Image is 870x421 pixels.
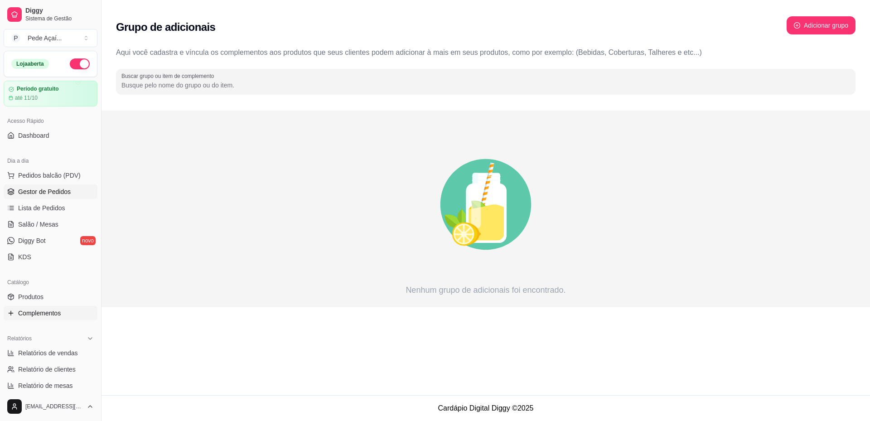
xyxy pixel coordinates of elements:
div: Pede Açaí ... [28,34,62,43]
label: Buscar grupo ou item de complemento [121,72,217,80]
span: KDS [18,252,31,261]
a: Dashboard [4,128,97,143]
a: Relatório de mesas [4,378,97,393]
div: Acesso Rápido [4,114,97,128]
a: KDS [4,250,97,264]
span: Diggy Bot [18,236,46,245]
p: Aqui você cadastra e víncula os complementos aos produtos que seus clientes podem adicionar à mai... [116,47,855,58]
h2: Grupo de adicionais [116,20,215,34]
div: animation [116,125,855,284]
span: Pedidos balcão (PDV) [18,171,81,180]
span: Salão / Mesas [18,220,58,229]
article: até 11/10 [15,94,38,102]
span: Dashboard [18,131,49,140]
span: Sistema de Gestão [25,15,94,22]
footer: Cardápio Digital Diggy © 2025 [101,395,870,421]
input: Buscar grupo ou item de complemento [121,81,850,90]
div: Catálogo [4,275,97,290]
button: Pedidos balcão (PDV) [4,168,97,183]
span: plus-circle [794,22,800,29]
a: Diggy Botnovo [4,233,97,248]
a: Produtos [4,290,97,304]
div: Loja aberta [11,59,49,69]
span: [EMAIL_ADDRESS][DOMAIN_NAME] [25,403,83,410]
a: Lista de Pedidos [4,201,97,215]
span: Produtos [18,292,43,301]
span: Diggy [25,7,94,15]
button: [EMAIL_ADDRESS][DOMAIN_NAME] [4,396,97,417]
span: Complementos [18,309,61,318]
button: plus-circleAdicionar grupo [787,16,855,34]
span: Relatórios [7,335,32,342]
a: Complementos [4,306,97,320]
a: Relatórios de vendas [4,346,97,360]
span: Gestor de Pedidos [18,187,71,196]
a: Salão / Mesas [4,217,97,232]
div: Dia a dia [4,154,97,168]
a: Gestor de Pedidos [4,184,97,199]
a: DiggySistema de Gestão [4,4,97,25]
a: Período gratuitoaté 11/10 [4,81,97,106]
span: Relatórios de vendas [18,348,78,358]
span: Relatório de clientes [18,365,76,374]
button: Alterar Status [70,58,90,69]
span: Relatório de mesas [18,381,73,390]
a: Relatório de clientes [4,362,97,377]
span: Lista de Pedidos [18,203,65,213]
button: Select a team [4,29,97,47]
span: P [11,34,20,43]
article: Período gratuito [17,86,59,92]
article: Nenhum grupo de adicionais foi encontrado. [116,284,855,296]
